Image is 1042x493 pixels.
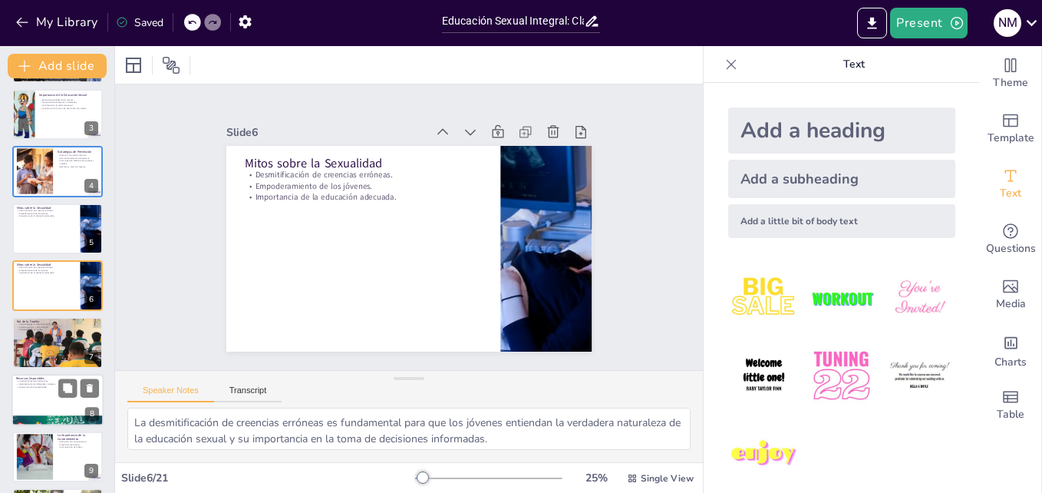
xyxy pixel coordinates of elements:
[84,121,98,135] div: 3
[17,266,76,269] p: Desmitificación de creencias erróneas.
[806,263,877,334] img: 2.jpeg
[116,15,163,30] div: Saved
[295,82,509,216] p: Mitos sobre la Sexualidad
[17,209,76,212] p: Desmitificación de creencias erróneas.
[728,108,955,154] div: Add a heading
[84,350,98,364] div: 7
[84,464,98,478] div: 9
[162,56,180,74] span: Position
[58,160,98,165] p: Comunicación abierta entre jóvenes y adultos.
[58,446,98,449] p: Comunicación de límites.
[728,160,955,198] div: Add a subheading
[980,323,1041,378] div: Add charts and graphs
[728,263,800,334] img: 1.jpeg
[39,98,98,101] p: Desarrollo saludable de los jóvenes.
[994,8,1021,38] button: N M
[127,385,214,402] button: Speaker Notes
[980,157,1041,212] div: Add text boxes
[17,214,76,217] p: Importancia de la educación adecuada.
[58,379,77,397] button: Duplicate Slide
[16,376,99,381] p: Recursos Disponibles
[39,107,98,110] p: Importancia de la toma de decisiones informadas.
[1000,185,1021,202] span: Text
[744,46,965,83] p: Text
[12,432,103,482] div: 9
[12,146,103,197] div: 4
[290,94,502,223] p: Desmitificación de creencias erróneas.
[58,440,98,443] p: Definición de consentimiento.
[295,47,475,160] div: Slide 6
[58,154,98,157] p: Acceso a información precisa.
[728,340,800,412] img: 4.jpeg
[890,8,967,38] button: Present
[127,408,691,450] textarea: La desmitificación de creencias erróneas es fundamental para que los jóvenes entiendan la verdade...
[214,385,282,402] button: Transcript
[884,263,955,334] img: 3.jpeg
[17,319,98,324] p: Rol de la Familia
[12,317,103,368] div: 7
[980,46,1041,101] div: Change the overall theme
[17,323,98,326] p: Importancia de la comunicación familiar.
[728,204,955,238] div: Add a little bit of body text
[994,354,1027,371] span: Charts
[17,263,76,267] p: Mitos sobre la Sexualidad
[12,374,104,426] div: 8
[442,10,584,32] input: Insert title
[857,8,887,38] button: Export to PowerPoint
[279,114,490,243] p: Importancia de la educación adecuada.
[17,269,76,272] p: Empoderamiento de los jóvenes.
[17,272,76,275] p: Importancia de la educación adecuada.
[16,382,99,385] p: Implementación en diferentes contextos.
[8,54,107,78] button: Add slide
[980,101,1041,157] div: Add ready made slides
[641,472,694,485] span: Single View
[81,379,99,397] button: Delete Slide
[85,407,99,421] div: 8
[58,150,98,154] p: Estrategias de Prevención
[17,329,98,332] p: Preparación de los padres.
[39,104,98,107] p: Contribución a la salud emocional.
[121,53,146,78] div: Layout
[806,340,877,412] img: 5.jpeg
[12,89,103,140] div: 3
[997,406,1024,423] span: Table
[39,101,98,104] p: Prevención de embarazos no deseados.
[39,93,98,98] p: Importancia de la Educación Sexual
[84,293,98,306] div: 6
[728,419,800,490] img: 7.jpeg
[986,240,1036,257] span: Questions
[58,443,98,446] p: Prevención del abuso.
[16,385,99,389] p: Importancia de la accesibilidad.
[988,130,1034,147] span: Template
[884,340,955,412] img: 6.jpeg
[284,104,496,233] p: Empoderamiento de los jóvenes.
[993,74,1028,91] span: Theme
[12,10,104,35] button: My Library
[996,296,1026,313] span: Media
[84,236,98,250] div: 5
[121,471,415,485] div: Slide 6 / 21
[17,326,98,329] p: Ambiente seguro y de confianza.
[58,433,98,442] p: La Importancia de la Consentimiento
[12,203,103,254] div: 5
[17,205,76,210] p: Mitos sobre la Sexualidad
[994,9,1021,37] div: N M
[578,471,615,485] div: 25 %
[58,157,98,160] p: Uso de métodos anticonceptivos.
[58,165,98,168] p: Recursos y entornos seguros.
[980,378,1041,433] div: Add a table
[980,267,1041,323] div: Add images, graphics, shapes or video
[12,260,103,311] div: 6
[84,179,98,193] div: 4
[17,212,76,215] p: Empoderamiento de los jóvenes.
[16,380,99,383] p: Variedad de recursos educativos.
[980,212,1041,267] div: Get real-time input from your audience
